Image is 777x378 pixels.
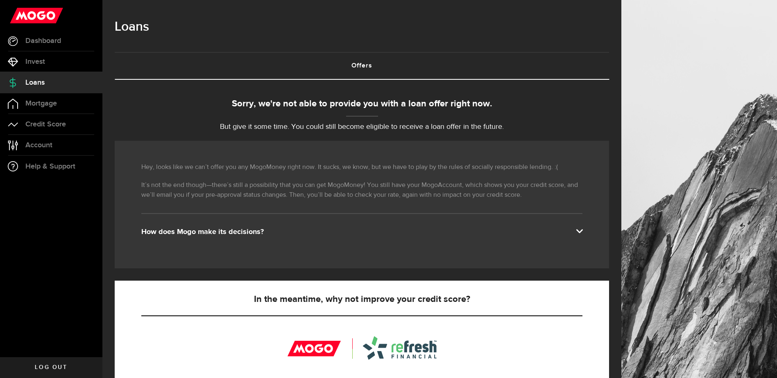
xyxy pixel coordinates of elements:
span: Account [25,142,52,149]
h1: Loans [115,16,609,38]
span: Invest [25,58,45,65]
ul: Tabs Navigation [115,52,609,80]
span: Mortgage [25,100,57,107]
span: Credit Score [25,121,66,128]
span: Help & Support [25,163,75,170]
span: Log out [35,364,67,370]
iframe: LiveChat chat widget [743,344,777,378]
div: How does Mogo make its decisions? [141,227,582,237]
p: Hey, looks like we can’t offer you any MogoMoney right now. It sucks, we know, but we have to pla... [141,162,582,172]
p: It’s not the end though—there’s still a possibility that you can get MogoMoney! You still have yo... [141,180,582,200]
div: Sorry, we're not able to provide you with a loan offer right now. [115,97,609,111]
h5: In the meantime, why not improve your credit score? [141,295,582,304]
a: Offers [115,53,609,79]
span: Loans [25,79,45,86]
p: But give it some time. You could still become eligible to receive a loan offer in the future. [115,122,609,133]
span: Dashboard [25,37,61,45]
